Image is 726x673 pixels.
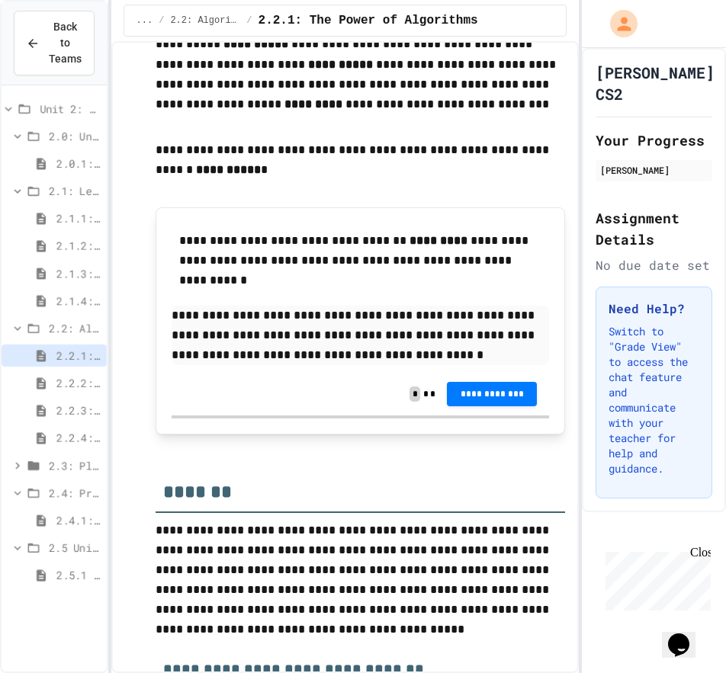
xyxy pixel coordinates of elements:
span: 2.3: Playing Games [49,457,101,473]
span: 2.5.1 Unit Summary [56,567,101,583]
span: 2.2: Algorithms - from Pseudocode to Flowcharts [170,14,240,27]
span: Unit 2: Solving Problems in Computer Science [40,101,101,117]
span: / [159,14,164,27]
h2: Assignment Details [596,207,712,250]
iframe: chat widget [599,546,711,611]
span: 2.0: Unit Overview [49,128,101,144]
span: 2.2.3: Visualizing Logic with Flowcharts [56,402,101,418]
p: Switch to "Grade View" to access the chat feature and communicate with your teacher for help and ... [609,324,699,476]
span: Back to Teams [49,19,82,67]
span: 2.1: Learning to Solve Hard Problems [49,183,101,199]
span: 2.1.3: Challenge Problem - The Bridge [56,265,101,281]
span: 2.2.1: The Power of Algorithms [259,11,478,30]
span: 2.5 Unit Summary [49,540,101,556]
iframe: chat widget [662,612,711,658]
span: 2.2.2: Specifying Ideas with Pseudocode [56,375,101,391]
span: 2.1.4: Problem Solving Practice [56,293,101,309]
span: 2.1.2: Learning to Solve Hard Problems [56,238,101,254]
span: ... [137,14,153,27]
h2: Your Progress [596,130,712,151]
span: 2.4: Practice with Algorithms [49,485,101,501]
button: Back to Teams [14,11,95,75]
span: 2.4.1: Algorithm Practice Exercises [56,512,101,528]
div: [PERSON_NAME] [600,163,708,177]
span: 2.2: Algorithms - from Pseudocode to Flowcharts [49,320,101,336]
h1: [PERSON_NAME] CS2 [596,62,715,104]
div: No due date set [596,256,712,274]
div: My Account [594,6,641,41]
span: / [246,14,252,27]
span: 2.0.1: Unit Overview [56,155,101,171]
span: 2.2.1: The Power of Algorithms [56,348,101,364]
span: 2.1.1: The Growth Mindset [56,210,101,226]
span: 2.2.4: Designing Flowcharts [56,430,101,446]
div: Chat with us now!Close [6,6,105,97]
h3: Need Help? [609,300,699,318]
